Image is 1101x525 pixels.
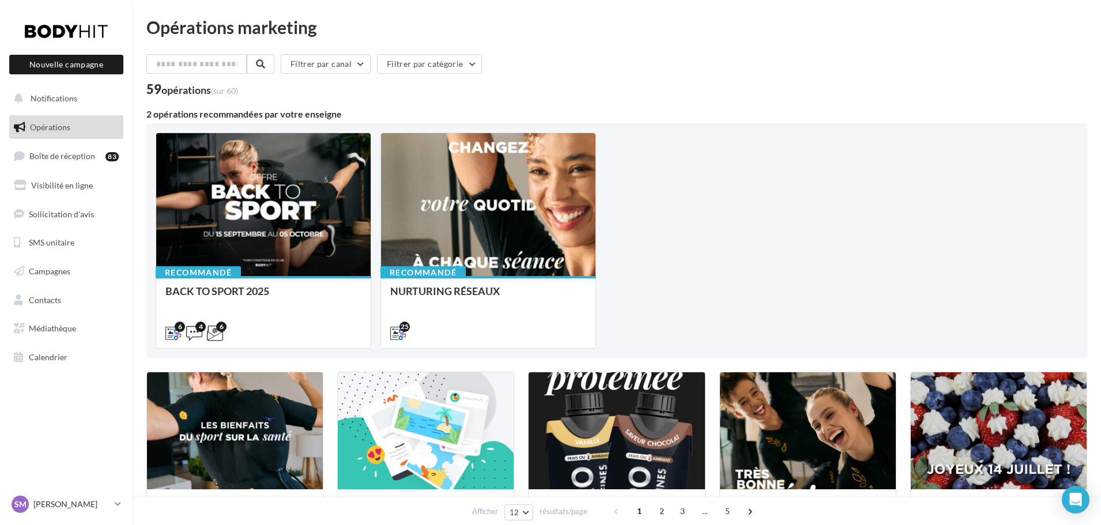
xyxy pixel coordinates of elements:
[9,493,123,515] a: SM [PERSON_NAME]
[696,502,714,520] span: ...
[105,152,119,161] div: 83
[630,502,648,520] span: 1
[175,322,185,332] div: 6
[399,322,410,332] div: 25
[29,266,70,276] span: Campagnes
[7,173,126,198] a: Visibilité en ligne
[281,54,371,74] button: Filtrer par canal
[29,323,76,333] span: Médiathèque
[7,86,121,111] button: Notifications
[7,115,126,139] a: Opérations
[7,288,126,312] a: Contacts
[540,506,587,517] span: résultats/page
[9,55,123,74] button: Nouvelle campagne
[377,54,482,74] button: Filtrer par catégorie
[161,85,238,95] div: opérations
[380,266,466,279] div: Recommandé
[7,316,126,341] a: Médiathèque
[7,259,126,284] a: Campagnes
[31,180,93,190] span: Visibilité en ligne
[29,295,61,305] span: Contacts
[653,502,671,520] span: 2
[165,285,361,308] div: BACK TO SPORT 2025
[1062,486,1089,513] div: Open Intercom Messenger
[673,502,692,520] span: 3
[7,143,126,168] a: Boîte de réception83
[472,506,498,517] span: Afficher
[29,151,95,161] span: Boîte de réception
[211,86,238,96] span: (sur 60)
[7,202,126,226] a: Sollicitation d'avis
[510,508,519,517] span: 12
[29,237,74,247] span: SMS unitaire
[390,285,586,308] div: NURTURING RÉSEAUX
[718,502,737,520] span: 5
[31,93,77,103] span: Notifications
[30,122,70,132] span: Opérations
[146,83,238,96] div: 59
[156,266,241,279] div: Recommandé
[216,322,227,332] div: 6
[33,498,110,510] p: [PERSON_NAME]
[146,109,1087,119] div: 2 opérations recommandées par votre enseigne
[14,498,27,510] span: SM
[195,322,206,332] div: 4
[146,18,1087,36] div: Opérations marketing
[29,209,94,218] span: Sollicitation d'avis
[7,231,126,255] a: SMS unitaire
[7,345,126,369] a: Calendrier
[29,352,67,362] span: Calendrier
[504,504,534,520] button: 12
